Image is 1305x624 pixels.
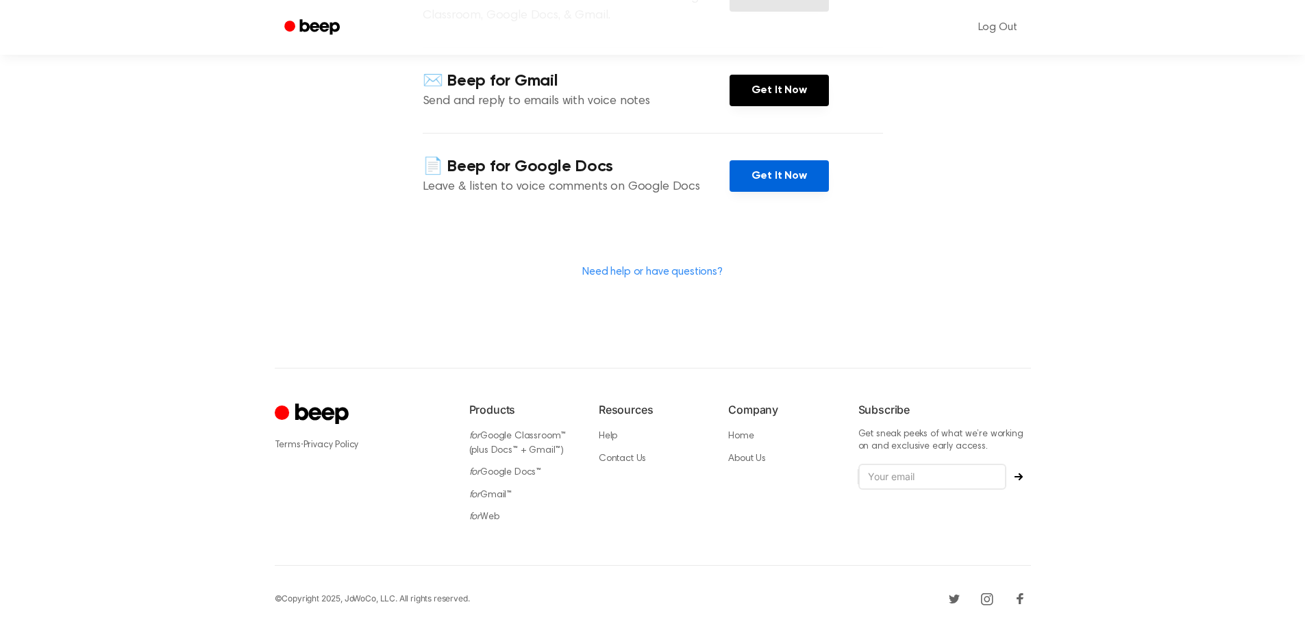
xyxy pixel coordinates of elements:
a: Get It Now [730,75,829,106]
p: Leave & listen to voice comments on Google Docs [423,178,730,197]
div: © Copyright 2025, JoWoCo, LLC. All rights reserved. [275,592,470,605]
a: forGoogle Classroom™ (plus Docs™ + Gmail™) [469,432,567,455]
a: forGoogle Docs™ [469,468,542,477]
h4: 📄 Beep for Google Docs [423,155,730,178]
a: Twitter [943,588,965,610]
h6: Company [728,401,836,418]
i: for [469,512,481,522]
a: Need help or have questions? [582,266,723,277]
a: Beep [275,14,352,41]
a: Terms [275,440,301,450]
a: Contact Us [599,454,646,464]
h6: Subscribe [858,401,1031,418]
a: Instagram [976,588,998,610]
a: Log Out [965,11,1031,44]
a: Facebook [1009,588,1031,610]
input: Your email [858,464,1006,490]
i: for [469,432,481,441]
i: for [469,468,481,477]
a: forWeb [469,512,499,522]
p: Send and reply to emails with voice notes [423,92,730,111]
h6: Products [469,401,577,418]
a: Help [599,432,617,441]
h6: Resources [599,401,706,418]
div: · [275,438,447,452]
i: for [469,490,481,500]
a: Get It Now [730,160,829,192]
a: Home [728,432,754,441]
a: About Us [728,454,766,464]
a: Privacy Policy [303,440,359,450]
a: forGmail™ [469,490,512,500]
p: Get sneak peeks of what we’re working on and exclusive early access. [858,429,1031,453]
button: Subscribe [1006,473,1031,481]
a: Cruip [275,401,352,428]
h4: ✉️ Beep for Gmail [423,70,730,92]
